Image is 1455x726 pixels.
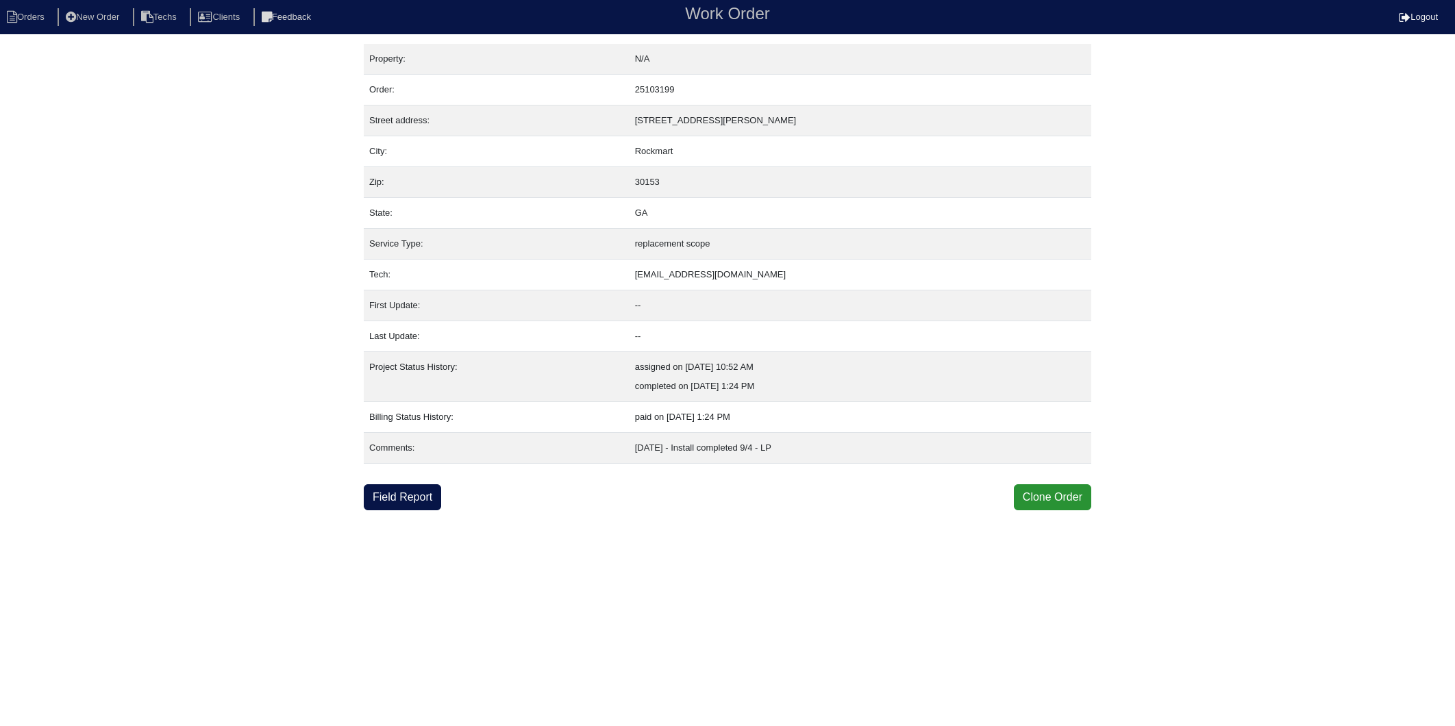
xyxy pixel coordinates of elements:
td: Service Type: [364,229,630,260]
td: Last Update: [364,321,630,352]
li: Feedback [253,8,322,27]
td: Comments: [364,433,630,464]
td: Street address: [364,105,630,136]
a: Logout [1399,12,1438,22]
td: -- [630,321,1091,352]
div: completed on [DATE] 1:24 PM [635,377,1086,396]
td: [DATE] - Install completed 9/4 - LP [630,433,1091,464]
td: Billing Status History: [364,402,630,433]
a: Clients [190,12,251,22]
td: Zip: [364,167,630,198]
td: Project Status History: [364,352,630,402]
td: First Update: [364,290,630,321]
a: New Order [58,12,130,22]
td: -- [630,290,1091,321]
td: Rockmart [630,136,1091,167]
button: Clone Order [1014,484,1091,510]
td: City: [364,136,630,167]
td: Property: [364,44,630,75]
td: 25103199 [630,75,1091,105]
li: New Order [58,8,130,27]
td: Tech: [364,260,630,290]
li: Techs [133,8,188,27]
a: Techs [133,12,188,22]
td: Order: [364,75,630,105]
td: [STREET_ADDRESS][PERSON_NAME] [630,105,1091,136]
td: [EMAIL_ADDRESS][DOMAIN_NAME] [630,260,1091,290]
td: State: [364,198,630,229]
a: Field Report [364,484,441,510]
li: Clients [190,8,251,27]
td: GA [630,198,1091,229]
div: paid on [DATE] 1:24 PM [635,408,1086,427]
td: 30153 [630,167,1091,198]
td: replacement scope [630,229,1091,260]
td: N/A [630,44,1091,75]
div: assigned on [DATE] 10:52 AM [635,358,1086,377]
